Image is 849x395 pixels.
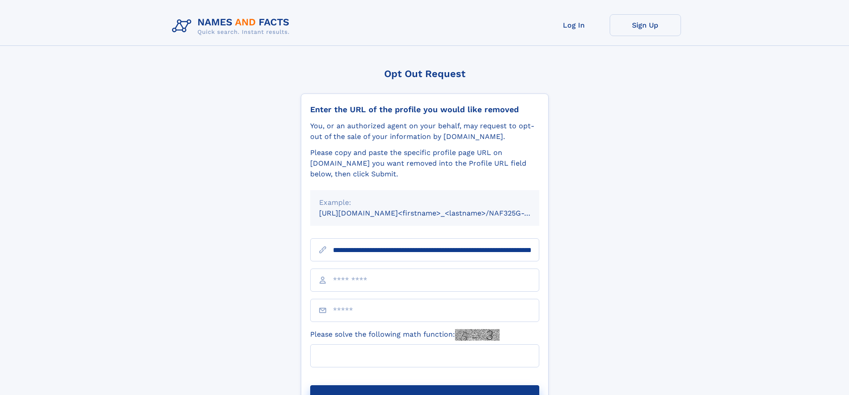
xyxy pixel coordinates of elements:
[301,68,549,79] div: Opt Out Request
[538,14,610,36] a: Log In
[310,147,539,179] div: Please copy and paste the specific profile page URL on [DOMAIN_NAME] you want removed into the Pr...
[310,329,500,341] label: Please solve the following math function:
[610,14,681,36] a: Sign Up
[168,14,297,38] img: Logo Names and Facts
[310,121,539,142] div: You, or an authorized agent on your behalf, may request to opt-out of the sale of your informatio...
[319,209,556,217] small: [URL][DOMAIN_NAME]<firstname>_<lastname>/NAF325G-xxxxxxxx
[319,197,530,208] div: Example:
[310,105,539,114] div: Enter the URL of the profile you would like removed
